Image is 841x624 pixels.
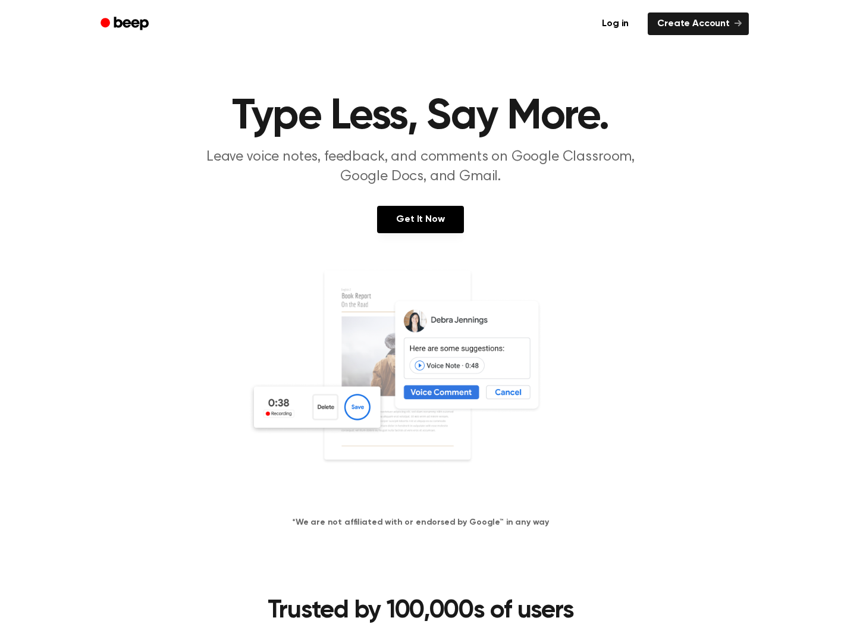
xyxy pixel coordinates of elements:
a: Create Account [648,12,749,35]
p: Leave voice notes, feedback, and comments on Google Classroom, Google Docs, and Gmail. [192,148,649,187]
a: Get It Now [377,206,463,233]
h1: Type Less, Say More. [116,95,725,138]
a: Beep [92,12,159,36]
a: Log in [590,10,641,37]
img: Voice Comments on Docs and Recording Widget [248,269,593,497]
h4: *We are not affiliated with or endorsed by Google™ in any way [14,516,827,529]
